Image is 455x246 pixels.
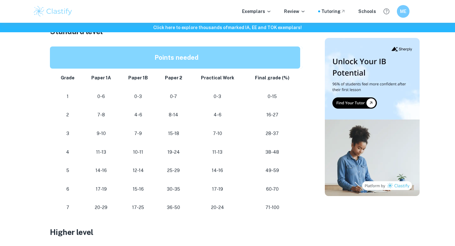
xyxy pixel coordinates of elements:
p: 3 [58,129,78,138]
p: 17-19 [88,185,115,194]
p: 14-16 [196,166,239,175]
p: 9-10 [88,129,115,138]
a: Schools [358,8,376,15]
p: Review [284,8,306,15]
p: 6 [58,185,78,194]
p: 4-6 [125,111,152,119]
p: 2 [58,111,78,119]
p: 0-6 [88,92,115,101]
p: 60-70 [249,185,295,194]
p: 4 [58,148,78,157]
p: 20-29 [88,203,115,212]
p: 0-3 [125,92,152,101]
p: 17-19 [196,185,239,194]
p: 8-14 [161,111,185,119]
button: Help and Feedback [381,6,392,17]
p: 4-6 [196,111,239,119]
p: 15-18 [161,129,185,138]
p: 5 [58,166,78,175]
p: 20-24 [196,203,239,212]
p: 0-15 [249,92,295,101]
p: 0-3 [196,92,239,101]
h6: Click here to explore thousands of marked IA, EE and TOK exemplars ! [1,24,454,31]
p: 30-35 [161,185,185,194]
p: 17-25 [125,203,152,212]
h6: ME [400,8,407,15]
p: 16-27 [249,111,295,119]
span: Standard level [50,27,103,36]
p: 7-9 [125,129,152,138]
p: 1 [58,92,78,101]
p: 14-16 [88,166,115,175]
p: 11-13 [196,148,239,157]
p: 36-50 [161,203,185,212]
p: 12-14 [125,166,152,175]
strong: Grade [61,75,75,80]
strong: Points needed [155,54,198,61]
strong: Paper 1B [128,75,148,80]
h3: Higher level [50,226,303,238]
p: 49-59 [249,166,295,175]
p: 7-10 [196,129,239,138]
p: 28-37 [249,129,295,138]
p: 25-29 [161,166,185,175]
strong: Paper 2 [165,75,182,80]
p: 0-7 [161,92,185,101]
button: ME [397,5,409,18]
a: Tutoring [321,8,346,15]
p: 10-11 [125,148,152,157]
img: Clastify logo [33,5,73,18]
p: 19-24 [161,148,185,157]
p: 71-100 [249,203,295,212]
p: 38-48 [249,148,295,157]
strong: Final grade (%) [255,75,289,80]
p: 15-16 [125,185,152,194]
strong: Paper 1A [91,75,111,80]
img: Thumbnail [325,38,420,196]
p: Exemplars [242,8,271,15]
p: 7-8 [88,111,115,119]
p: 11-13 [88,148,115,157]
strong: Practical Work [201,75,234,80]
p: 7 [58,203,78,212]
